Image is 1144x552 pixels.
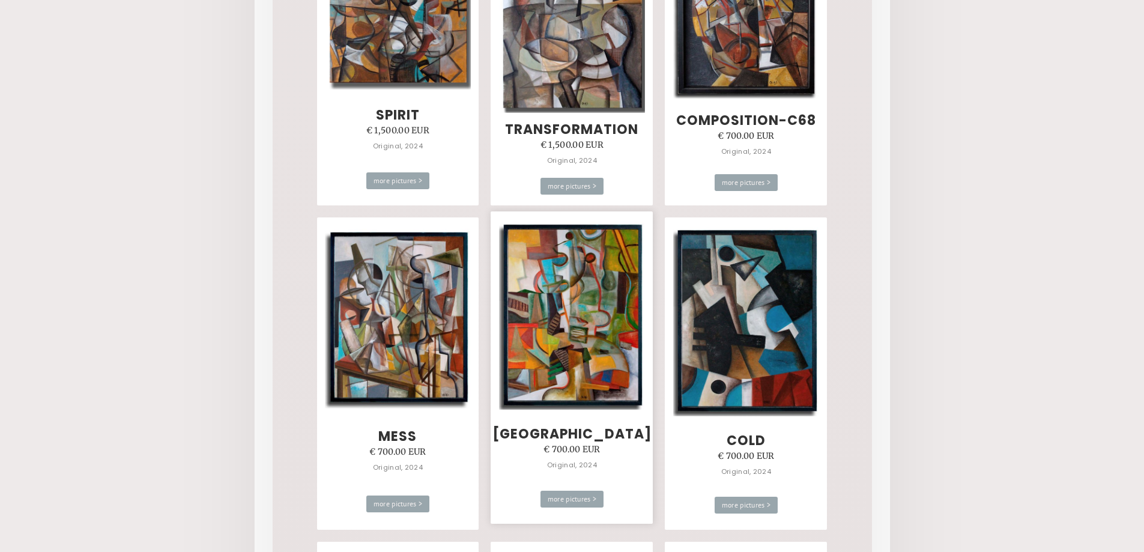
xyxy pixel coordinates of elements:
[499,222,645,410] img: Painting, 80 w x 60 h cm, Oil on canvas
[676,114,816,128] h3: composition-C68
[547,457,597,473] div: Original, 2024
[673,228,819,416] img: Painting, 80 w x 60 h cm, Oil on canvas
[373,138,423,154] div: Original, 2024
[721,464,771,479] div: Original, 2024
[505,123,638,137] h3: transformation
[715,174,778,191] div: more pictures >
[376,108,420,123] h3: spirit
[325,229,471,408] img: Painting, 92 w x 73 h cm, Oil on canvas
[317,217,479,530] a: Mess€ 700.00 EUROriginal, 2024more pictures >
[378,429,417,444] h3: Mess
[366,123,429,138] div: € 1,500.00 EUR
[721,144,771,159] div: Original, 2024
[718,448,775,464] div: € 700.00 EUR
[540,178,604,195] div: more pictures >
[492,427,652,441] h3: [GEOGRAPHIC_DATA]
[540,491,604,508] div: more pictures >
[366,496,430,512] div: more pictures >
[547,153,597,168] div: Original, 2024
[665,217,827,530] a: cold€ 700.00 EUROriginal, 2024more pictures >
[366,172,430,189] div: more pictures >
[718,128,775,144] div: € 700.00 EUR
[727,434,766,448] h3: cold
[540,137,604,153] div: € 1,500.00 EUR
[715,497,778,514] div: more pictures >
[369,444,426,459] div: € 700.00 EUR
[491,211,653,524] a: [GEOGRAPHIC_DATA]€ 700.00 EUROriginal, 2024more pictures >
[373,459,423,475] div: Original, 2024
[543,441,601,457] div: € 700.00 EUR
